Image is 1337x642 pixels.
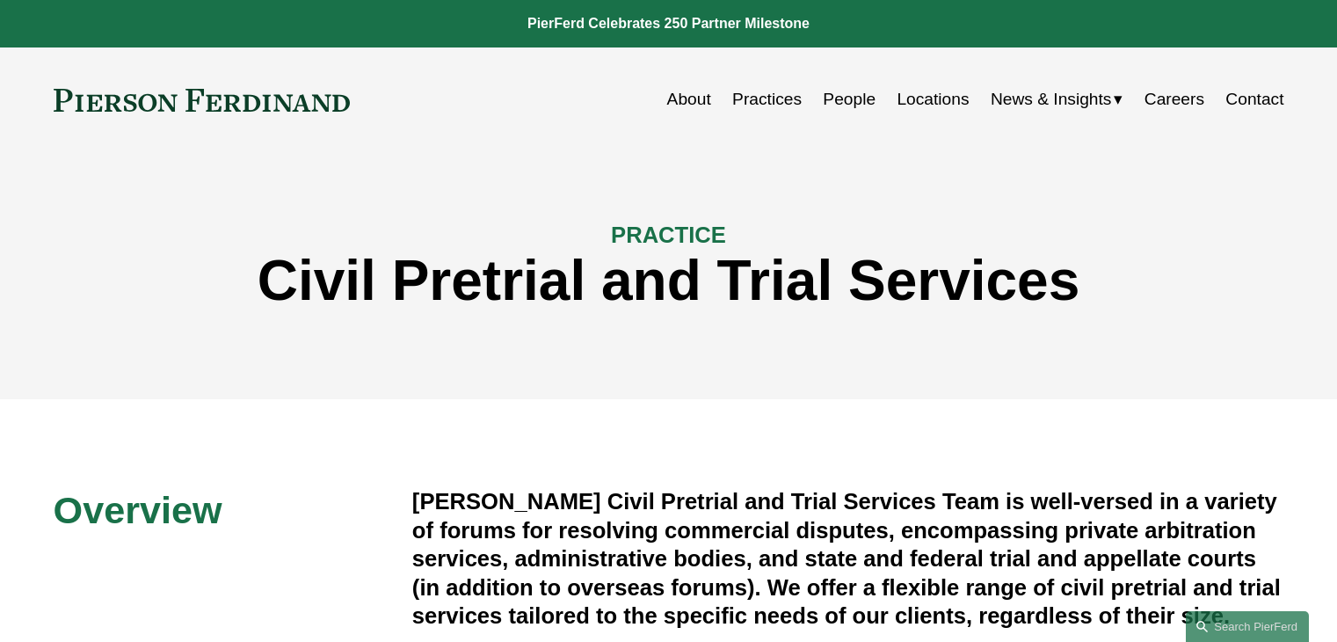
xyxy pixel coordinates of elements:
[54,489,222,531] span: Overview
[991,83,1123,116] a: folder dropdown
[823,83,876,116] a: People
[732,83,802,116] a: Practices
[611,223,726,247] span: PRACTICE
[1225,83,1283,116] a: Contact
[897,83,969,116] a: Locations
[1186,611,1309,642] a: Search this site
[54,249,1284,313] h1: Civil Pretrial and Trial Services
[667,83,711,116] a: About
[412,487,1284,630] h4: [PERSON_NAME] Civil Pretrial and Trial Services Team is well-versed in a variety of forums for re...
[1144,83,1204,116] a: Careers
[991,84,1112,115] span: News & Insights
